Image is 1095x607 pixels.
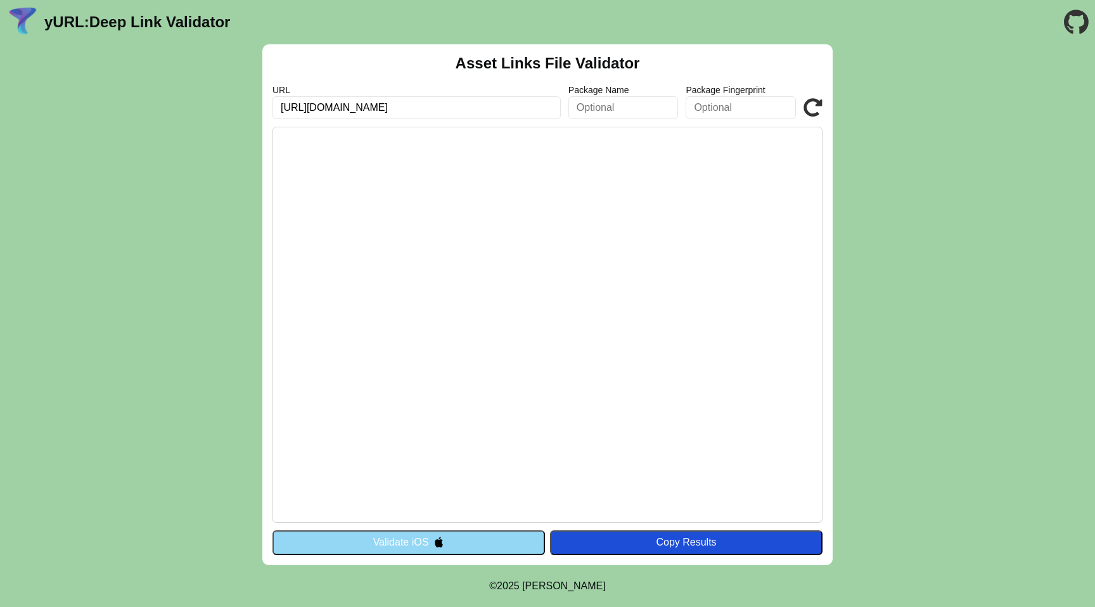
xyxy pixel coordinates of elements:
[272,85,561,95] label: URL
[6,6,39,39] img: yURL Logo
[686,96,796,119] input: Optional
[568,96,679,119] input: Optional
[433,537,444,547] img: appleIcon.svg
[44,13,230,31] a: yURL:Deep Link Validator
[550,530,823,554] button: Copy Results
[272,96,561,119] input: Required
[556,537,816,548] div: Copy Results
[489,565,605,607] footer: ©
[568,85,679,95] label: Package Name
[497,580,520,591] span: 2025
[272,530,545,554] button: Validate iOS
[686,85,796,95] label: Package Fingerprint
[522,580,606,591] a: Michael Ibragimchayev's Personal Site
[456,54,640,72] h2: Asset Links File Validator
